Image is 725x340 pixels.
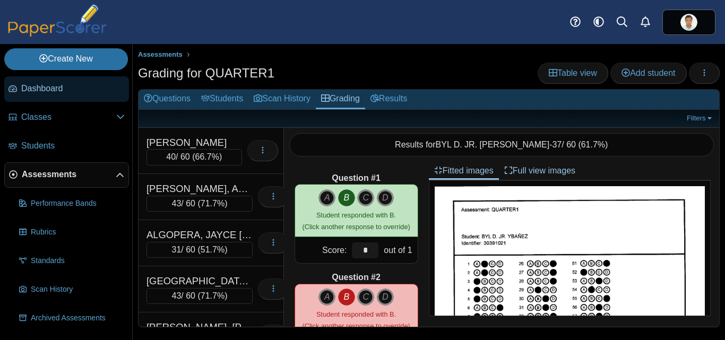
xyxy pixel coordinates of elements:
span: BYL D. JR. [PERSON_NAME] [436,140,550,149]
span: 51.7% [201,245,225,254]
a: Grading [316,90,365,109]
a: Filters [684,113,717,124]
div: out of 1 [381,237,417,263]
a: Rubrics [15,220,129,245]
span: 71.7% [201,199,225,208]
span: 43 [172,199,182,208]
b: Question #1 [332,172,381,184]
div: / 60 ( ) [146,288,253,304]
span: 71.7% [201,291,225,300]
a: Performance Bands [15,191,129,216]
a: PaperScorer [4,29,110,38]
a: Scan History [248,90,316,109]
span: Performance Bands [31,198,125,209]
span: 61.7% [581,140,605,149]
h1: Grading for QUARTER1 [138,64,274,82]
span: Student responded with B. [316,310,396,318]
span: Dashboard [21,83,125,94]
span: 66.7% [195,152,219,161]
i: D [377,189,394,206]
a: Results [365,90,412,109]
i: A [318,189,335,206]
span: Students [21,140,125,152]
div: [PERSON_NAME] [146,136,242,150]
a: Standards [15,248,129,274]
i: B [338,189,355,206]
a: Table view [538,63,608,84]
span: Classes [21,111,116,123]
a: Dashboard [4,76,129,102]
span: Student responded with B. [316,211,396,219]
a: Assessments [4,162,129,188]
span: 40 [166,152,176,161]
span: Archived Assessments [31,313,125,324]
span: 31 [172,245,182,254]
span: adonis maynard pilongo [680,14,697,31]
div: / 60 ( ) [146,242,253,258]
div: [PERSON_NAME], [PERSON_NAME] [146,320,253,334]
i: B [338,289,355,306]
span: Standards [31,256,125,266]
a: Classes [4,105,129,130]
a: Scan History [15,277,129,302]
div: [PERSON_NAME], ALJAMER P. [146,182,253,196]
a: Fitted images [429,162,499,180]
span: Assessments [22,169,116,180]
b: Question #2 [332,272,381,283]
a: Students [196,90,248,109]
i: A [318,289,335,306]
div: [GEOGRAPHIC_DATA], KIA [146,274,253,288]
i: D [377,289,394,306]
a: Create New [4,48,128,69]
span: Add student [622,68,675,77]
a: Full view images [499,162,581,180]
small: (Click another response to override) [302,211,410,231]
div: Results for - / 60 ( ) [289,133,714,156]
a: Add student [610,63,686,84]
a: ps.qM1w65xjLpOGVUdR [662,10,715,35]
a: Students [4,134,129,159]
img: PaperScorer [4,4,110,37]
div: ALGOPERA, JAYCE [PERSON_NAME] [146,228,253,242]
i: C [357,289,374,306]
div: Score: [295,237,350,263]
a: Assessments [135,48,185,62]
img: ps.qM1w65xjLpOGVUdR [680,14,697,31]
i: C [357,189,374,206]
span: Scan History [31,284,125,295]
span: Table view [549,68,597,77]
div: / 60 ( ) [146,196,253,212]
span: 43 [172,291,182,300]
a: Alerts [634,11,657,34]
span: Rubrics [31,227,125,238]
div: / 60 ( ) [146,149,242,165]
span: 37 [552,140,562,149]
span: Assessments [138,50,183,58]
a: Questions [139,90,196,109]
small: (Click another response to override) [302,310,410,330]
a: Archived Assessments [15,306,129,331]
